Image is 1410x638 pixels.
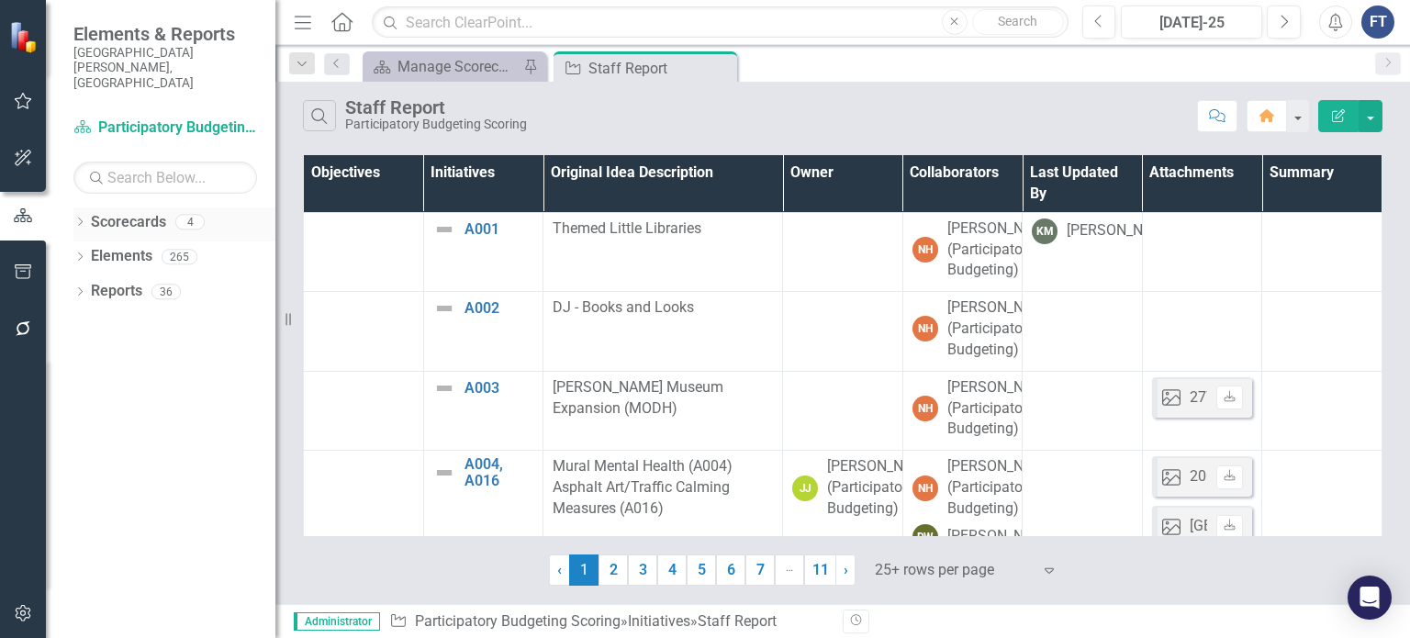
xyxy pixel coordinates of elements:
span: 1 [569,554,599,586]
div: 2000 Jersey Ave.png [1190,466,1325,487]
input: Search Below... [73,162,257,194]
div: JJ [792,476,818,501]
td: Double-Click to Edit Right Click for Context Menu [423,451,543,562]
a: A002 [464,300,534,317]
td: Double-Click to Edit [783,292,903,372]
img: Not Defined [433,462,455,484]
span: DJ - Books and Looks [553,298,694,316]
td: Double-Click to Edit [902,292,1023,372]
div: 265 [162,249,197,264]
button: [DATE]-25 [1121,6,1262,39]
div: Staff Report [698,612,777,630]
input: Search ClearPoint... [372,6,1068,39]
td: Double-Click to Edit [543,292,783,372]
td: Double-Click to Edit [1142,212,1262,292]
div: 36 [151,284,181,299]
a: 7 [745,554,775,586]
a: Elements [91,246,152,267]
img: Not Defined [433,218,455,241]
a: 2 [599,554,628,586]
div: [PERSON_NAME] (Participatory Budgeting) [947,297,1057,361]
div: 27701 Map.png [1190,387,1292,409]
td: Double-Click to Edit [1142,292,1262,372]
img: Not Defined [433,377,455,399]
a: A003 [464,380,534,397]
a: 5 [687,554,716,586]
span: ‹ [557,561,562,578]
td: Double-Click to Edit [902,451,1023,562]
a: Participatory Budgeting Scoring [415,612,621,630]
div: NH [912,237,938,263]
td: Double-Click to Edit [783,451,903,562]
a: Participatory Budgeting Scoring [73,118,257,139]
a: 6 [716,554,745,586]
span: Elements & Reports [73,23,257,45]
div: NH [912,316,938,341]
div: KM [1032,218,1057,244]
td: Double-Click to Edit Right Click for Context Menu [423,292,543,372]
a: 4 [657,554,687,586]
div: DW [912,524,938,550]
td: Double-Click to Edit [783,212,903,292]
td: Double-Click to Edit [543,371,783,451]
span: › [844,561,848,578]
div: NH [912,396,938,421]
div: [PERSON_NAME] (Participatory Budgeting) [827,456,937,520]
div: Staff Report [345,97,527,118]
td: Double-Click to Edit [1262,212,1382,292]
td: Double-Click to Edit [783,371,903,451]
td: Double-Click to Edit [543,212,783,292]
a: 3 [628,554,657,586]
div: Open Intercom Messenger [1348,576,1392,620]
a: Reports [91,281,142,302]
td: Double-Click to Edit [902,371,1023,451]
div: » » [389,611,829,632]
td: Double-Click to Edit [902,212,1023,292]
div: Staff Report [588,57,733,80]
span: Mural Mental Health (A004) Asphalt Art/Traffic Calming Measures (A016) [553,457,733,517]
div: Participatory Budgeting Scoring [345,118,527,131]
div: Manage Scorecards [397,55,519,78]
span: Administrator [294,612,380,631]
span: Themed Little Libraries [553,219,701,237]
div: 4 [175,214,205,229]
td: Double-Click to Edit Right Click for Context Menu [423,371,543,451]
a: A004, A016 [464,456,534,488]
div: [PERSON_NAME] [1067,220,1177,241]
td: Double-Click to Edit [1142,371,1262,451]
td: Double-Click to Edit [1262,371,1382,451]
div: [DATE]-25 [1127,12,1256,34]
small: [GEOGRAPHIC_DATA][PERSON_NAME], [GEOGRAPHIC_DATA] [73,45,257,90]
div: [PERSON_NAME] (Participatory Budgeting) [947,456,1057,520]
button: FT [1361,6,1394,39]
a: A001 [464,221,534,238]
td: Double-Click to Edit [1262,292,1382,372]
img: ClearPoint Strategy [9,21,41,53]
a: 11 [804,554,836,586]
span: Search [998,14,1037,28]
div: [PERSON_NAME] (Participatory Budgeting) [947,377,1057,441]
div: NH [912,476,938,501]
img: Not Defined [433,297,455,319]
td: Double-Click to Edit Right Click for Context Menu [423,212,543,292]
a: Manage Scorecards [367,55,519,78]
div: [PERSON_NAME] [947,526,1057,547]
span: [PERSON_NAME] Museum Expansion (MODH) [553,378,723,417]
a: Initiatives [628,612,690,630]
a: Scorecards [91,212,166,233]
td: Double-Click to Edit [543,451,783,562]
div: [PERSON_NAME] (Participatory Budgeting) [947,218,1057,282]
button: Search [972,9,1064,35]
td: Double-Click to Edit [1142,451,1262,562]
td: Double-Click to Edit [1262,451,1382,562]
